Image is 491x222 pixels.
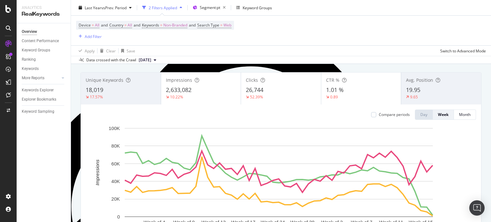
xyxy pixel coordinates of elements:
span: Unique Keywords [86,77,123,83]
div: Keyword Sampling [22,108,54,115]
span: 2025 Sep. 17th [139,57,151,63]
div: 10.22% [170,94,183,100]
span: 19.95 [406,86,420,94]
div: Month [459,112,471,117]
text: 40K [111,179,120,184]
text: 80K [111,143,120,149]
span: 26,744 [246,86,263,94]
span: Search Type [197,22,219,28]
div: Overview [22,28,37,35]
div: Keyword Groups [22,47,50,54]
div: Open Intercom Messenger [469,200,485,216]
a: Keywords Explorer [22,87,66,94]
div: 2 Filters Applied [149,5,177,10]
button: Keyword Groups [234,3,275,13]
div: Analytics [22,5,66,11]
text: 20K [111,196,120,202]
span: Avg. Position [406,77,433,83]
span: All [128,21,132,30]
span: Non-Branded [163,21,187,30]
div: Content Performance [22,38,59,44]
span: and [134,22,140,28]
div: 0.89 [330,94,338,100]
span: Keywords [142,22,159,28]
div: Day [420,112,427,117]
button: Day [415,110,433,120]
a: Overview [22,28,66,35]
span: Country [109,22,123,28]
span: Impressions [166,77,192,83]
a: Keywords [22,65,66,72]
div: Explorer Bookmarks [22,96,56,103]
a: Keyword Groups [22,47,66,54]
button: Segment:pt [190,3,228,13]
text: 60K [111,161,120,166]
span: All [95,21,99,30]
a: More Reports [22,75,60,81]
span: = [92,22,94,28]
button: Save [119,46,135,56]
span: Segment: pt [200,5,220,10]
div: Week [438,112,448,117]
div: More Reports [22,75,44,81]
div: Add Filter [85,34,102,39]
div: Clear [106,48,116,53]
button: Apply [76,46,95,56]
div: Keywords Explorer [22,87,54,94]
button: Switch to Advanced Mode [438,46,486,56]
div: RealKeywords [22,11,66,18]
a: Content Performance [22,38,66,44]
span: = [124,22,127,28]
text: 0 [117,214,120,219]
div: Keyword Groups [243,5,272,10]
span: Last Year [85,5,101,10]
button: [DATE] [136,56,159,64]
span: Device [79,22,91,28]
div: Data crossed with the Crawl [86,57,136,63]
div: Keywords [22,65,39,72]
span: = [160,22,162,28]
span: Clicks [246,77,258,83]
button: Clear [97,46,116,56]
text: Impressions [95,159,100,185]
span: CTR % [326,77,339,83]
a: Ranking [22,56,66,63]
text: 100K [109,126,120,131]
div: 9.65 [410,94,418,100]
span: 2,633,082 [166,86,191,94]
div: Switch to Advanced Mode [440,48,486,53]
div: 52.39% [250,94,263,100]
button: Month [454,110,476,120]
button: 2 Filters Applied [140,3,185,13]
span: and [101,22,108,28]
a: Keyword Sampling [22,108,66,115]
a: Explorer Bookmarks [22,96,66,103]
button: Last YearvsPrev. Period [76,3,134,13]
span: and [189,22,196,28]
div: Apply [85,48,95,53]
div: 17.57% [90,94,103,100]
div: Compare periods [379,112,410,117]
div: Save [127,48,135,53]
span: = [220,22,222,28]
span: vs Prev. Period [101,5,127,10]
div: Ranking [22,56,36,63]
span: 18,019 [86,86,103,94]
span: Web [223,21,231,30]
span: 1.01 % [326,86,344,94]
button: Add Filter [76,33,102,40]
button: Week [433,110,454,120]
